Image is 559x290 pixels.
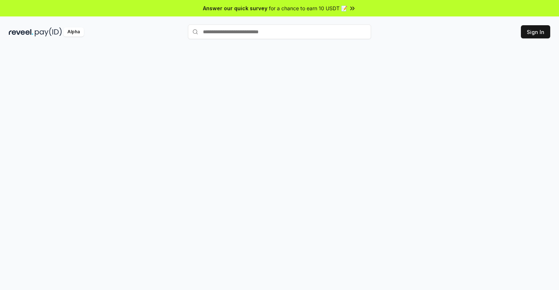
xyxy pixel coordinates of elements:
[63,27,84,37] div: Alpha
[35,27,62,37] img: pay_id
[269,4,347,12] span: for a chance to earn 10 USDT 📝
[203,4,267,12] span: Answer our quick survey
[9,27,33,37] img: reveel_dark
[521,25,550,38] button: Sign In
